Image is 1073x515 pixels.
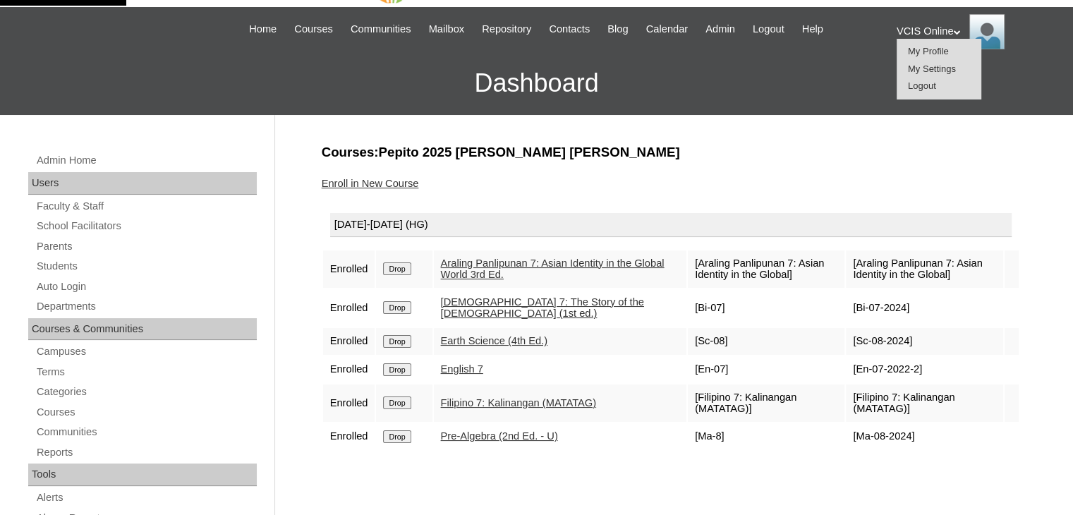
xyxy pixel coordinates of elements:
span: Blog [607,21,628,37]
img: VCIS Online Admin [969,14,1005,49]
td: Enrolled [323,328,375,355]
a: Categories [35,383,257,401]
a: Logout [908,80,936,91]
span: Admin [705,21,735,37]
span: Calendar [646,21,688,37]
span: Communities [351,21,411,37]
a: English 7 [441,363,483,375]
td: [Araling Panlipunan 7: Asian Identity in the Global] [846,250,1002,288]
span: Mailbox [429,21,465,37]
h3: Dashboard [7,51,1066,115]
a: Departments [35,298,257,315]
td: [Bi-07-2024] [846,289,1002,327]
a: Students [35,257,257,275]
span: Help [802,21,823,37]
a: Contacts [542,21,597,37]
td: [Sc-08-2024] [846,328,1002,355]
td: Enrolled [323,289,375,327]
td: [Bi-07] [688,289,844,327]
span: Repository [482,21,531,37]
a: Pre-Algebra (2nd Ed. - U) [441,430,558,442]
a: Help [795,21,830,37]
a: Reports [35,444,257,461]
a: Home [242,21,284,37]
a: Araling Panlipunan 7: Asian Identity in the Global World 3rd Ed. [441,257,665,281]
a: Calendar [639,21,695,37]
a: Admin Home [35,152,257,169]
span: Logout [753,21,784,37]
a: Courses [287,21,340,37]
td: [Sc-08] [688,328,844,355]
span: Courses [294,21,333,37]
a: Enroll in New Course [322,178,419,189]
span: Home [249,21,277,37]
td: Enrolled [323,423,375,450]
a: Mailbox [422,21,472,37]
td: [Ma-8] [688,423,844,450]
a: Faculty & Staff [35,198,257,215]
span: Contacts [549,21,590,37]
a: Repository [475,21,538,37]
td: Enrolled [323,356,375,383]
a: Communities [344,21,418,37]
input: Drop [383,335,411,348]
td: Enrolled [323,250,375,288]
a: Terms [35,363,257,381]
a: Admin [698,21,742,37]
td: [Ma-08-2024] [846,423,1002,450]
td: Enrolled [323,384,375,422]
td: [Filipino 7: Kalinangan (MATATAG)] [688,384,844,422]
div: VCIS Online [897,14,1059,49]
div: Courses & Communities [28,318,257,341]
td: [Araling Panlipunan 7: Asian Identity in the Global] [688,250,844,288]
a: Campuses [35,343,257,360]
input: Drop [383,363,411,376]
div: Tools [28,464,257,486]
a: My Profile [908,46,949,56]
input: Drop [383,262,411,275]
a: [DEMOGRAPHIC_DATA] 7: The Story of the [DEMOGRAPHIC_DATA] (1st ed.) [441,296,644,320]
a: Courses [35,404,257,421]
input: Drop [383,396,411,409]
a: Communities [35,423,257,441]
input: Drop [383,430,411,443]
input: Drop [383,301,411,314]
a: My Settings [908,63,956,74]
a: Blog [600,21,635,37]
div: [DATE]-[DATE] (HG) [330,213,1012,237]
td: [En-07] [688,356,844,383]
a: Filipino 7: Kalinangan (MATATAG) [441,397,596,408]
a: Logout [746,21,792,37]
a: Earth Science (4th Ed.) [441,335,548,346]
h3: Courses:Pepito 2025 [PERSON_NAME] [PERSON_NAME] [322,143,1020,162]
td: [En-07-2022-2] [846,356,1002,383]
a: Auto Login [35,278,257,296]
div: Users [28,172,257,195]
a: School Facilitators [35,217,257,235]
a: Parents [35,238,257,255]
td: [Filipino 7: Kalinangan (MATATAG)] [846,384,1002,422]
a: Alerts [35,489,257,507]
